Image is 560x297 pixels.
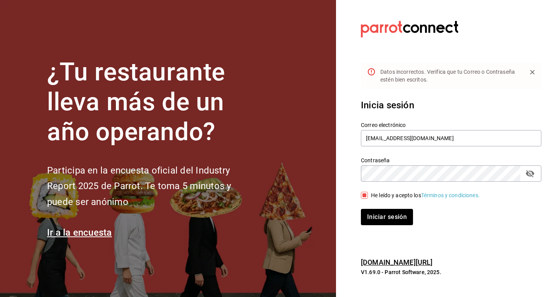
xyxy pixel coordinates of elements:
[361,130,541,146] input: Ingresa tu correo electrónico
[523,167,537,180] button: passwordField
[371,191,480,200] div: He leído y acepto los
[527,66,538,78] button: Close
[361,122,541,128] label: Correo electrónico
[361,209,413,225] button: Iniciar sesión
[47,163,257,210] h2: Participa en la encuesta oficial del Industry Report 2025 de Parrot. Te toma 5 minutos y puede se...
[361,268,541,276] p: V1.69.0 - Parrot Software, 2025.
[380,65,520,87] div: Datos incorrectos. Verifica que tu Correo o Contraseña estén bien escritos.
[421,192,480,198] a: Términos y condiciones.
[47,227,112,238] a: Ir a la encuesta
[47,57,257,147] h1: ¿Tu restaurante lleva más de un año operando?
[361,258,432,266] a: [DOMAIN_NAME][URL]
[361,158,541,163] label: Contraseña
[361,98,541,112] h3: Inicia sesión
